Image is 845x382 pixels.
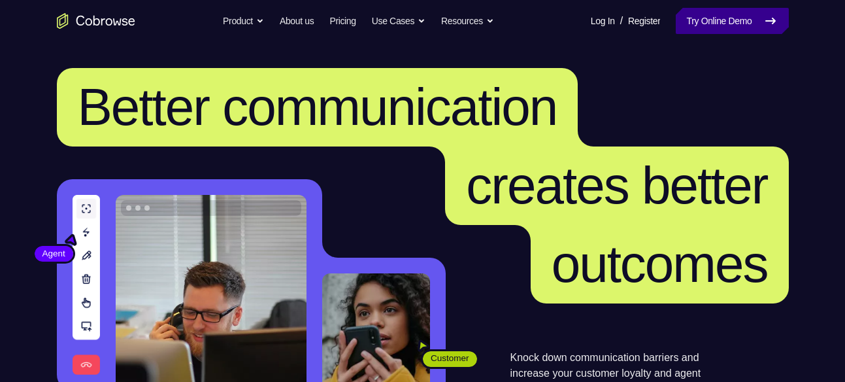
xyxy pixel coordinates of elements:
a: Try Online Demo [676,8,788,34]
span: Better communication [78,78,557,136]
a: About us [280,8,314,34]
a: Log In [591,8,615,34]
button: Use Cases [372,8,425,34]
span: / [620,13,623,29]
span: outcomes [552,235,768,293]
a: Go to the home page [57,13,135,29]
a: Register [628,8,660,34]
button: Product [223,8,264,34]
span: creates better [466,156,767,215]
button: Resources [441,8,494,34]
a: Pricing [329,8,356,34]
